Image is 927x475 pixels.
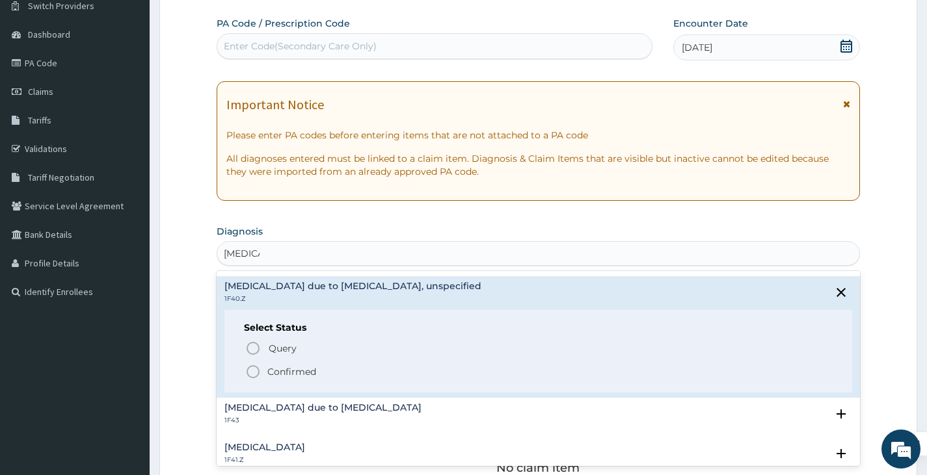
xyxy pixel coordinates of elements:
label: Encounter Date [673,17,748,30]
div: Enter Code(Secondary Care Only) [224,40,377,53]
span: We're online! [75,150,180,281]
h4: [MEDICAL_DATA] due to [MEDICAL_DATA] [224,403,422,413]
p: 1F41.Z [224,456,305,465]
label: PA Code / Prescription Code [217,17,350,30]
div: Minimize live chat window [213,6,245,38]
span: Dashboard [28,29,70,40]
h6: Select Status [244,323,833,333]
img: d_794563401_company_1708531726252_794563401 [24,65,53,97]
label: Diagnosis [217,225,263,238]
span: [DATE] [682,41,712,54]
p: Please enter PA codes before entering items that are not attached to a PA code [226,129,850,142]
p: 1F40.Z [224,294,481,303]
i: close select status [833,285,849,300]
span: Tariff Negotiation [28,172,94,183]
span: Tariffs [28,114,51,126]
i: open select status [833,406,849,422]
h4: [MEDICAL_DATA] [224,443,305,452]
i: open select status [833,446,849,461]
h1: Important Notice [226,97,324,112]
textarea: Type your message and hit 'Enter' [7,327,248,373]
i: status option query [245,340,261,356]
i: status option filled [245,364,261,379]
p: 1F43 [224,416,422,425]
p: All diagnoses entered must be linked to a claim item. Diagnosis & Claim Items that are visible bu... [226,152,850,178]
h4: [MEDICAL_DATA] due to [MEDICAL_DATA], unspecified [224,281,481,291]
span: Query [269,342,297,355]
p: Confirmed [267,365,316,378]
div: Chat with us now [68,73,219,90]
span: Claims [28,86,53,97]
p: No claim item [496,461,580,474]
